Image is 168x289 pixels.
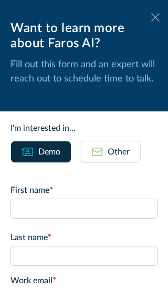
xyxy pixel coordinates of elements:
[10,231,157,244] label: Last name
[38,146,60,158] div: Demo
[10,274,157,287] label: Work email
[10,184,157,197] label: First name
[108,146,130,158] div: Other
[10,58,157,86] p: Fill out this form and an expert will reach out to schedule time to talk.
[10,122,157,135] div: I'm interested in...
[10,21,157,51] div: Want to learn more about Faros AI?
